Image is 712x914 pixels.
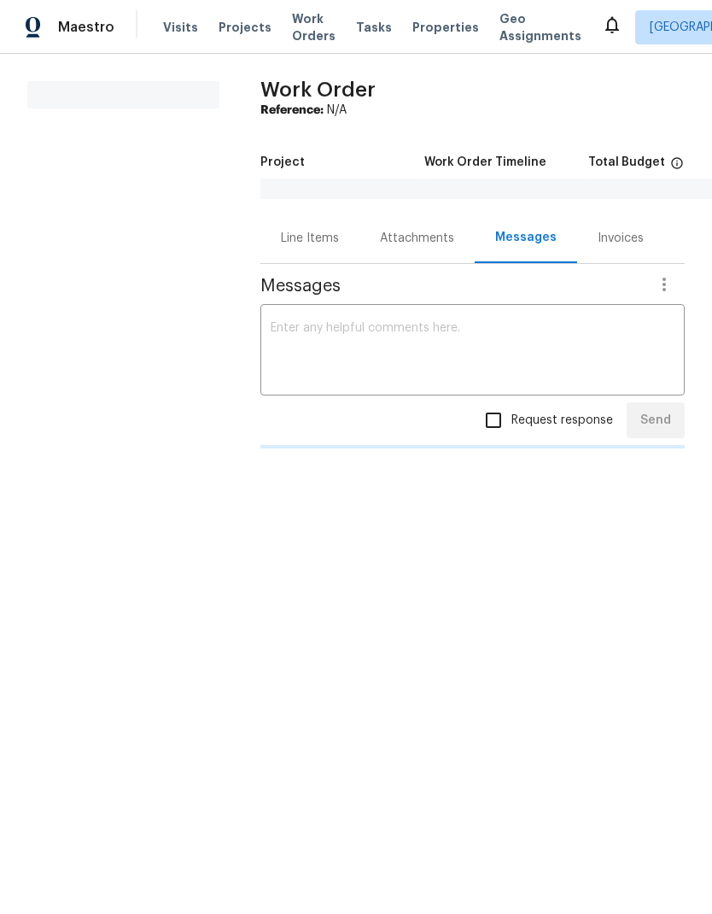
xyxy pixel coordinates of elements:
[260,156,305,168] h5: Project
[356,21,392,33] span: Tasks
[58,19,114,36] span: Maestro
[412,19,479,36] span: Properties
[424,156,546,168] h5: Work Order Timeline
[260,102,685,119] div: N/A
[588,156,665,168] h5: Total Budget
[670,156,684,179] span: The total cost of line items that have been proposed by Opendoor. This sum includes line items th...
[260,79,376,100] span: Work Order
[163,19,198,36] span: Visits
[380,230,454,247] div: Attachments
[281,230,339,247] div: Line Items
[260,104,324,116] b: Reference:
[511,412,613,430] span: Request response
[499,10,581,44] span: Geo Assignments
[598,230,644,247] div: Invoices
[260,278,644,295] span: Messages
[292,10,336,44] span: Work Orders
[219,19,271,36] span: Projects
[495,229,557,246] div: Messages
